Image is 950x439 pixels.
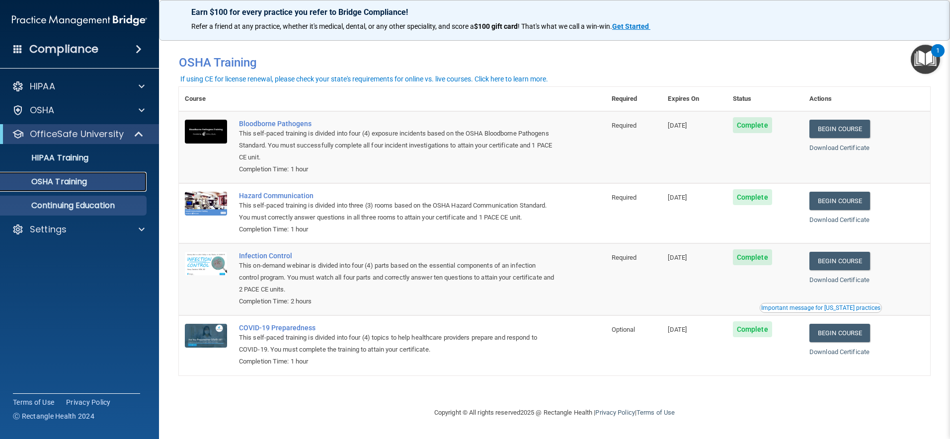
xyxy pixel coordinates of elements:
[30,223,67,235] p: Settings
[239,128,556,163] div: This self-paced training is divided into four (4) exposure incidents based on the OSHA Bloodborne...
[612,22,650,30] a: Get Started
[803,87,930,111] th: Actions
[595,409,634,416] a: Privacy Policy
[809,144,870,151] a: Download Certificate
[30,80,55,92] p: HIPAA
[761,305,880,311] div: Important message for [US_STATE] practices
[727,87,803,111] th: Status
[612,254,637,261] span: Required
[612,326,635,333] span: Optional
[6,201,142,211] p: Continuing Education
[239,260,556,295] div: This on-demand webinar is divided into four (4) parts based on the essential components of an inf...
[373,397,736,429] div: Copyright © All rights reserved 2025 @ Rectangle Health | |
[30,128,124,140] p: OfficeSafe University
[612,194,637,201] span: Required
[668,194,687,201] span: [DATE]
[733,189,772,205] span: Complete
[191,7,918,17] p: Earn $100 for every practice you refer to Bridge Compliance!
[809,348,870,356] a: Download Certificate
[29,42,98,56] h4: Compliance
[179,74,550,84] button: If using CE for license renewal, please check your state's requirements for online vs. live cours...
[239,200,556,223] div: This self-paced training is divided into three (3) rooms based on the OSHA Hazard Communication S...
[809,324,870,342] a: Begin Course
[66,397,111,407] a: Privacy Policy
[239,324,556,332] a: COVID-19 Preparedness
[606,87,662,111] th: Required
[6,177,87,187] p: OSHA Training
[809,252,870,270] a: Begin Course
[809,120,870,138] a: Begin Course
[733,117,772,133] span: Complete
[239,295,556,307] div: Completion Time: 2 hours
[668,326,687,333] span: [DATE]
[239,120,556,128] a: Bloodborne Pathogens
[239,332,556,356] div: This self-paced training is divided into four (4) topics to help healthcare providers prepare and...
[668,122,687,129] span: [DATE]
[474,22,518,30] strong: $100 gift card
[179,56,930,70] h4: OSHA Training
[12,10,147,30] img: PMB logo
[13,397,54,407] a: Terms of Use
[668,254,687,261] span: [DATE]
[239,163,556,175] div: Completion Time: 1 hour
[30,104,55,116] p: OSHA
[12,80,145,92] a: HIPAA
[662,87,726,111] th: Expires On
[180,75,548,82] div: If using CE for license renewal, please check your state's requirements for online vs. live cours...
[936,51,940,64] div: 1
[239,356,556,367] div: Completion Time: 1 hour
[733,249,772,265] span: Complete
[809,192,870,210] a: Begin Course
[911,45,940,74] button: Open Resource Center, 1 new notification
[239,252,556,260] a: Infection Control
[12,104,145,116] a: OSHA
[518,22,612,30] span: ! That's what we call a win-win.
[179,87,233,111] th: Course
[12,128,144,140] a: OfficeSafe University
[760,303,882,313] button: Read this if you are a dental practitioner in the state of CA
[239,192,556,200] a: Hazard Communication
[612,22,649,30] strong: Get Started
[636,409,675,416] a: Terms of Use
[6,153,88,163] p: HIPAA Training
[191,22,474,30] span: Refer a friend at any practice, whether it's medical, dental, or any other speciality, and score a
[809,216,870,223] a: Download Certificate
[13,411,94,421] span: Ⓒ Rectangle Health 2024
[239,223,556,235] div: Completion Time: 1 hour
[12,223,145,235] a: Settings
[809,276,870,284] a: Download Certificate
[612,122,637,129] span: Required
[733,321,772,337] span: Complete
